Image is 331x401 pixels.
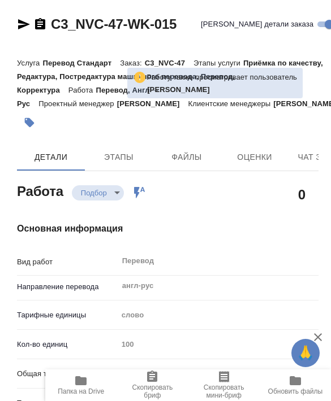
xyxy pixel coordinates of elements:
span: Скопировать мини-бриф [195,383,253,399]
span: Оценки [227,150,282,164]
button: Скопировать бриф [117,369,188,401]
p: Тарифные единицы [17,310,118,321]
p: Услуга [17,59,42,67]
div: Подбор [72,185,124,200]
p: Этапы услуги [194,59,243,67]
span: 🙏 [296,341,315,365]
p: Кол-во единиц [17,339,118,350]
h2: Работа [17,180,63,200]
span: Обновить файлы [268,387,323,395]
p: Работу также просматривает пользователь [147,72,297,83]
p: Вид работ [17,256,118,268]
p: Направление перевода [17,281,118,293]
button: Подбор [78,188,110,198]
p: Проектный менеджер [38,99,117,108]
h2: 0 [298,185,306,204]
span: [PERSON_NAME] детали заказа [201,19,313,30]
button: Папка на Drive [45,369,117,401]
p: Работа [68,86,96,94]
p: C3_NVC-47 [145,59,194,67]
p: [PERSON_NAME] [117,99,188,108]
button: Добавить тэг [17,110,42,135]
p: Перевод Стандарт [42,59,120,67]
p: Заказ: [120,59,144,67]
button: Скопировать мини-бриф [188,369,260,401]
p: Приёмка по качеству, Редактура, Постредактура машинного перевода, Перевод, Корректура [17,59,323,94]
span: Скопировать бриф [123,383,181,399]
p: Клиентские менеджеры [188,99,274,108]
button: 🙏 [291,339,320,367]
input: Пустое поле [118,336,319,352]
div: Юридическая/Финансовая [118,364,319,383]
button: Скопировать ссылку для ЯМессенджера [17,18,31,31]
a: C3_NVC-47-WK-015 [51,16,177,32]
b: [PERSON_NAME] [147,85,210,94]
div: слово [118,306,319,325]
button: Обновить файлы [260,369,331,401]
h4: Основная информация [17,222,319,236]
span: Папка на Drive [58,387,104,395]
p: Общая тематика [17,368,118,380]
span: Файлы [160,150,214,164]
button: Скопировать ссылку [33,18,47,31]
p: Баданян Артак [147,84,297,95]
span: Детали [24,150,78,164]
span: Этапы [92,150,146,164]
